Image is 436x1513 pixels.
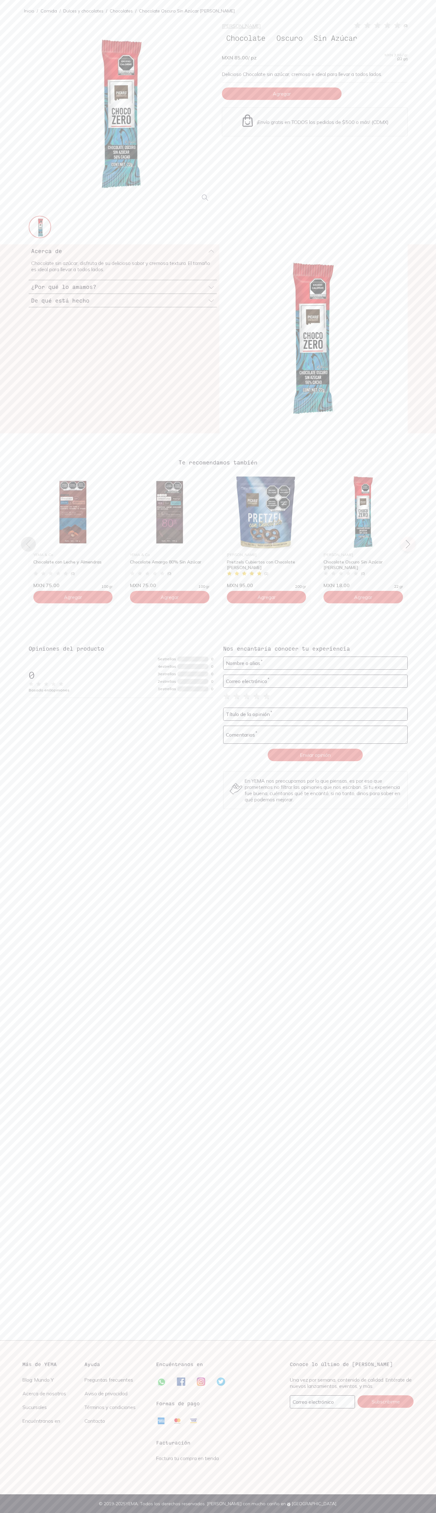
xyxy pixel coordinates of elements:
[139,8,235,14] p: Chocolate Oscuro Sin Azúcar [PERSON_NAME]
[241,114,254,127] img: Envío
[361,572,365,575] span: ( 0 )
[199,585,209,588] span: 100 gr
[319,474,408,588] a: Chocolate Oscuro Sin Azúcar[PERSON_NAME]Chocolate Oscuro Sin Azúcar [PERSON_NAME](0)MXN 18.0022 gr
[31,283,96,291] h3: ¿Por qué lo amamos?
[22,1377,84,1383] a: Blog: Mundo Y
[28,458,408,466] h3: Te recomendamos también
[394,585,403,588] span: 22 gr
[158,687,176,691] div: 1 estrellas
[102,585,113,588] span: 100 gr
[41,8,57,14] a: Comida
[290,1396,355,1408] input: mimail@gmail.com
[130,582,156,588] span: MXN 75.00
[31,247,62,255] h3: Acerca de
[29,688,69,692] span: Basado en 0 opiniones
[22,1360,84,1368] h3: Más de YEMA
[227,553,306,557] div: [PERSON_NAME]
[290,1360,414,1368] h3: Conoce lo último de [PERSON_NAME]
[133,8,139,14] span: /
[156,1439,280,1446] h3: Facturación
[323,582,350,588] span: MXN 18.00
[227,591,306,603] button: Agregar
[156,1400,200,1407] h3: Formas de pago
[257,594,275,600] span: Agregar
[227,582,253,588] span: MXN 95.00
[84,1418,146,1424] a: Contacto
[257,119,389,125] p: ¡Envío gratis en TODOS los pedidos de $500 o más! (CDMX)
[207,1501,337,1506] span: [PERSON_NAME] con mucho cariño en [GEOGRAPHIC_DATA].
[64,594,82,600] span: Agregar
[31,296,89,304] h3: De qué está hecho
[222,474,311,588] a: Pretzels con Chocolate Picard[PERSON_NAME]Pretzels Cubiertos con Chocolate [PERSON_NAME](1)MXN 95...
[63,8,103,14] a: Dulces y chocolates
[125,474,214,588] a: 34365 Chocolate 80% sin azucarYEMA & CoChocolate Amargo 80% Sin Azúcar(0)MXN 75.00100 gr
[33,559,113,570] div: Chocolate con Leche y Almendras
[161,594,179,600] span: Agregar
[167,572,171,575] span: ( 0 )
[158,657,176,661] div: 5 estrellas
[22,1390,84,1397] a: Acerca de nosotros
[222,87,342,100] button: Agregar
[222,23,261,29] a: [PERSON_NAME]
[323,591,403,603] button: Agregar
[222,474,311,550] img: Pretzels con Chocolate Picard
[385,53,408,57] span: MXN 3.86 / gr
[57,8,63,14] span: /
[33,591,113,603] button: Agregar
[354,594,372,600] span: Agregar
[28,474,118,550] img: 34368 Chocolate con leche y almendras
[223,644,408,653] h3: Nos encantaría conocer tu experiencia
[34,8,41,14] span: /
[29,644,213,653] h3: Opiniones del producto
[28,474,118,588] a: 34368 Chocolate con leche y almendrasYEMA & CoChocolate con Leche y Almendras(0)MXN 75.00100 gr
[295,585,306,588] span: 200 gr
[323,553,403,557] div: [PERSON_NAME]
[290,1377,414,1389] p: Una vez por semana, contenido de calidad. Entérate de nuevos lanzamientos, eventos, y más.
[71,572,75,575] span: ( 0 )
[158,680,176,683] div: 2 estrellas
[309,32,362,44] span: Sin Azúcar
[268,749,363,761] button: Enviar opinión
[33,553,113,557] div: YEMA & Co
[31,260,214,272] p: Chocolate sin azúcar, disfruta de su delicioso sabor y cremosa textura. El tamaño es ideal para l...
[33,582,60,588] span: MXN 75.00
[29,216,52,239] img: choco-zero-picard_5c97dac3-7c3c-4adc-904e-4f8cd902a836=fwebp-q70-w256
[264,572,268,575] span: ( 1 )
[222,32,270,44] span: Chocolate
[125,474,214,550] img: 34365 Chocolate 80% sin azucar
[103,8,110,14] span: /
[84,1404,146,1410] a: Términos y condiciones
[22,1404,84,1410] a: Sucursales
[323,559,403,570] div: Chocolate Oscuro Sin Azúcar [PERSON_NAME]
[156,1360,203,1368] h3: Encuéntranos en
[156,1455,219,1461] a: Factura tu compra en tienda
[222,54,256,61] span: MXN 85.00 / pz
[29,669,35,681] span: 0
[245,778,401,803] p: En YEMA nos preocupamos por lo que piensas, es por eso que prometemos no filtrar las opiniones qu...
[211,657,213,661] div: 0
[158,672,176,676] div: 3 estrellas
[222,71,408,77] p: Delicioso Chocolate sin azúcar, cremoso e ideal para llevar a todos lados.
[24,8,34,14] a: Inicio
[219,244,408,433] img: Chocolate Oscuro Sin Azúcar
[84,1390,146,1397] a: Aviso de privacidad
[319,474,408,550] img: Chocolate Oscuro Sin Azúcar
[130,591,209,603] button: Agregar
[130,553,209,557] div: YEMA & Co
[158,665,176,668] div: 4 estrellas
[211,687,213,691] div: 0
[84,1377,146,1383] a: Preguntas frecuentes
[130,559,209,570] div: Chocolate Amargo 80% Sin Azúcar
[211,672,213,676] div: 0
[84,1360,146,1368] h3: Ayuda
[273,91,291,97] span: Agregar
[211,665,213,668] div: 0
[404,24,408,27] span: ( 0 )
[227,559,306,570] div: Pretzels Cubiertos con Chocolate [PERSON_NAME]
[272,32,307,44] span: Oscuro
[397,57,408,61] span: (22 gr)
[110,8,133,14] a: Chocolates
[22,1418,84,1424] a: Encuéntranos en
[357,1395,414,1408] button: Subscribirme
[211,680,213,683] div: 0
